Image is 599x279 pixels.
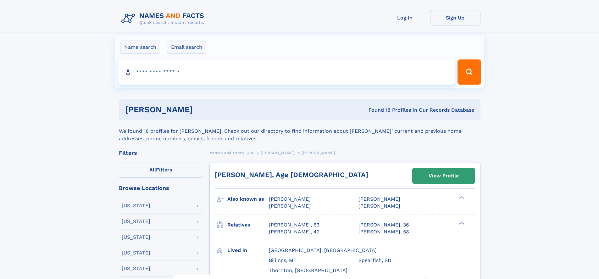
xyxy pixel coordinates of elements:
[458,59,481,85] button: Search Button
[457,221,465,225] div: ❯
[269,228,319,235] a: [PERSON_NAME], 42
[122,266,150,271] div: [US_STATE]
[358,221,409,228] a: [PERSON_NAME], 36
[269,247,377,253] span: [GEOGRAPHIC_DATA], [GEOGRAPHIC_DATA]
[227,194,269,204] h3: Also known as
[358,196,400,202] span: [PERSON_NAME]
[119,150,203,156] div: Filters
[149,167,156,173] span: All
[269,196,311,202] span: [PERSON_NAME]
[125,106,281,114] h1: [PERSON_NAME]
[430,10,480,25] a: Sign Up
[261,149,294,157] a: [PERSON_NAME]
[120,41,160,54] label: Name search
[251,149,254,157] a: K
[380,10,430,25] a: Log In
[261,151,294,155] span: [PERSON_NAME]
[122,250,150,255] div: [US_STATE]
[119,163,203,178] label: Filters
[358,203,400,209] span: [PERSON_NAME]
[119,185,203,191] div: Browse Locations
[119,10,209,27] img: Logo Names and Facts
[429,169,459,183] div: View Profile
[227,220,269,230] h3: Relatives
[122,219,150,224] div: [US_STATE]
[122,203,150,208] div: [US_STATE]
[358,228,409,235] a: [PERSON_NAME], 58
[119,120,480,142] div: We found 18 profiles for [PERSON_NAME]. Check out our directory to find information about [PERSON...
[215,171,368,179] a: [PERSON_NAME], Age [DEMOGRAPHIC_DATA]
[122,235,150,240] div: [US_STATE]
[358,257,391,263] span: Spearfish, SD
[269,257,297,263] span: Billings, MT
[167,41,206,54] label: Email search
[118,59,455,85] input: search input
[269,203,311,209] span: [PERSON_NAME]
[302,151,335,155] span: [PERSON_NAME]
[457,196,465,200] div: ❯
[251,151,254,155] span: K
[269,221,319,228] a: [PERSON_NAME], 63
[280,107,474,114] div: Found 18 Profiles In Our Records Database
[413,168,475,183] a: View Profile
[269,267,347,273] span: Thornton, [GEOGRAPHIC_DATA]
[209,149,244,157] a: Names and Facts
[227,245,269,256] h3: Lived in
